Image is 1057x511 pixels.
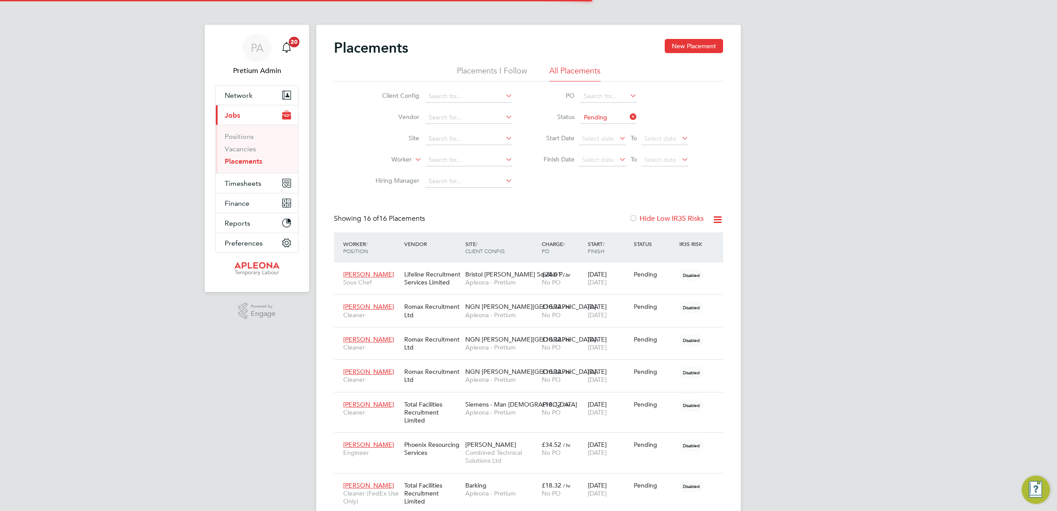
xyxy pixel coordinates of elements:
[542,278,561,286] span: No PO
[542,441,561,449] span: £34.52
[679,480,703,492] span: Disabled
[679,269,703,281] span: Disabled
[563,401,571,408] span: / hr
[425,175,513,188] input: Search for...
[563,271,571,278] span: / hr
[588,278,607,286] span: [DATE]
[535,113,574,121] label: Status
[563,336,571,343] span: / hr
[368,177,419,184] label: Hiring Manager
[628,154,640,165] span: To
[588,376,607,384] span: [DATE]
[225,239,263,247] span: Preferences
[549,65,601,81] li: All Placements
[679,367,703,378] span: Disabled
[465,303,596,311] span: NGN [PERSON_NAME][GEOGRAPHIC_DATA]
[225,145,256,153] a: Vacancies
[402,298,463,323] div: Romax Recruitment Ltd
[634,481,675,489] div: Pending
[665,39,723,53] button: New Placement
[341,363,723,370] a: [PERSON_NAME]CleanerRomax Recruitment LtdNGN [PERSON_NAME][GEOGRAPHIC_DATA]Apleona - Pretium£18.3...
[465,408,537,416] span: Apleona - Pretium
[588,311,607,319] span: [DATE]
[588,408,607,416] span: [DATE]
[343,335,394,343] span: [PERSON_NAME]
[368,113,419,121] label: Vendor
[343,311,400,319] span: Cleaner
[363,214,379,223] span: 16 of
[225,157,262,165] a: Placements
[465,449,537,465] span: Combined Technical Solutions Ltd
[341,396,723,403] a: [PERSON_NAME]CleanerTotal Facilities Recruitment LimitedSiemens - Man [DEMOGRAPHIC_DATA]Apleona -...
[542,481,561,489] span: £18.32
[588,240,605,254] span: / Finish
[535,155,574,163] label: Finish Date
[334,214,427,223] div: Showing
[225,111,240,119] span: Jobs
[679,334,703,346] span: Disabled
[341,436,723,443] a: [PERSON_NAME]EngineerPhoenix Resourcing Services[PERSON_NAME]Combined Technical Solutions Ltd£34....
[225,199,249,207] span: Finance
[465,240,505,254] span: / Client Config
[581,111,637,124] input: Select one
[363,214,425,223] span: 16 Placements
[225,179,261,188] span: Timesheets
[634,400,675,408] div: Pending
[542,449,561,457] span: No PO
[402,396,463,429] div: Total Facilities Recruitment Limited
[542,489,561,497] span: No PO
[628,132,640,144] span: To
[679,302,703,313] span: Disabled
[465,441,516,449] span: [PERSON_NAME]
[540,236,586,259] div: Charge
[343,400,394,408] span: [PERSON_NAME]
[425,90,513,103] input: Search for...
[542,303,561,311] span: £18.32
[542,240,565,254] span: / PO
[582,156,614,164] span: Select date
[634,335,675,343] div: Pending
[679,440,703,451] span: Disabled
[586,236,632,259] div: Start
[205,25,309,292] nav: Main navigation
[465,311,537,319] span: Apleona - Pretium
[586,298,632,323] div: [DATE]
[215,65,299,76] span: Pretium Admin
[542,376,561,384] span: No PO
[581,90,637,103] input: Search for...
[368,134,419,142] label: Site
[425,133,513,145] input: Search for...
[542,270,561,278] span: £24.01
[343,303,394,311] span: [PERSON_NAME]
[1022,476,1050,504] button: Engage Resource Center
[343,270,394,278] span: [PERSON_NAME]
[582,134,614,142] span: Select date
[632,236,678,252] div: Status
[225,219,250,227] span: Reports
[465,278,537,286] span: Apleona - Pretium
[215,34,299,76] a: PAPretium Admin
[216,193,298,213] button: Finance
[341,476,723,484] a: [PERSON_NAME]Cleaner (FedEx Use Only)Total Facilities Recruitment LimitedBarkingApleona - Pretium...
[563,442,571,448] span: / hr
[535,92,574,100] label: PO
[402,236,463,252] div: Vendor
[542,343,561,351] span: No PO
[563,304,571,310] span: / hr
[563,369,571,375] span: / hr
[343,376,400,384] span: Cleaner
[402,363,463,388] div: Romax Recruitment Ltd
[216,213,298,233] button: Reports
[588,343,607,351] span: [DATE]
[542,368,561,376] span: £18.32
[542,311,561,319] span: No PO
[343,408,400,416] span: Cleaner
[225,132,254,141] a: Positions
[679,400,703,411] span: Disabled
[343,449,400,457] span: Engineer
[465,270,569,278] span: Bristol [PERSON_NAME] Squibb P…
[563,482,571,489] span: / hr
[343,278,400,286] span: Sous Chef
[586,436,632,461] div: [DATE]
[225,91,253,100] span: Network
